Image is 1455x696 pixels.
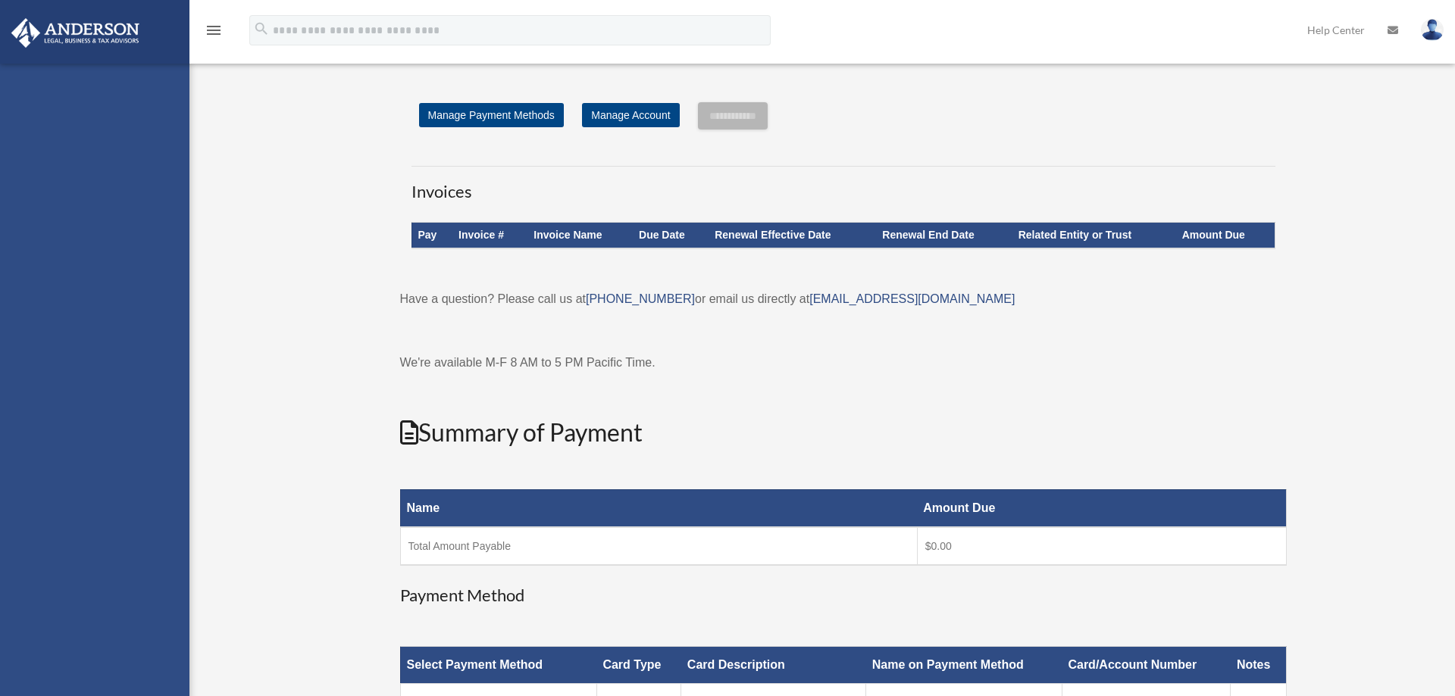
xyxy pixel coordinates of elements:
[7,18,144,48] img: Anderson Advisors Platinum Portal
[917,489,1286,527] th: Amount Due
[527,223,633,248] th: Invoice Name
[411,166,1275,204] h3: Invoices
[411,223,452,248] th: Pay
[1231,647,1286,684] th: Notes
[709,223,876,248] th: Renewal Effective Date
[400,416,1287,450] h2: Summary of Payment
[452,223,527,248] th: Invoice #
[809,292,1015,305] a: [EMAIL_ADDRESS][DOMAIN_NAME]
[582,103,679,127] a: Manage Account
[876,223,1012,248] th: Renewal End Date
[681,647,866,684] th: Card Description
[205,21,223,39] i: menu
[400,584,1287,607] h3: Payment Method
[633,223,709,248] th: Due Date
[400,489,917,527] th: Name
[400,352,1287,373] p: We're available M-F 8 AM to 5 PM Pacific Time.
[1421,19,1444,41] img: User Pic
[586,292,695,305] a: [PHONE_NUMBER]
[400,289,1287,310] p: Have a question? Please call us at or email us directly at
[205,27,223,39] a: menu
[866,647,1062,684] th: Name on Payment Method
[917,527,1286,565] td: $0.00
[400,527,917,565] td: Total Amount Payable
[1176,223,1275,248] th: Amount Due
[596,647,681,684] th: Card Type
[400,647,596,684] th: Select Payment Method
[253,20,270,37] i: search
[1012,223,1176,248] th: Related Entity or Trust
[419,103,564,127] a: Manage Payment Methods
[1062,647,1231,684] th: Card/Account Number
